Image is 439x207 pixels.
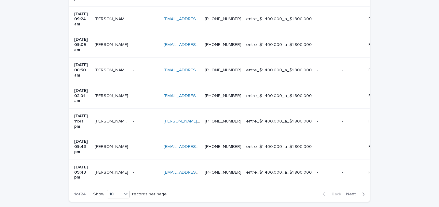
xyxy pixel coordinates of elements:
p: entre_$1.400.000_a_$1.800.000 [246,93,312,99]
a: [EMAIL_ADDRESS][DOMAIN_NAME] [164,43,233,47]
p: Facebook [368,143,389,149]
p: Facebook [368,92,389,99]
a: [EMAIL_ADDRESS][DOMAIN_NAME] [164,68,233,72]
p: - [133,143,136,149]
p: Facebook [368,118,389,124]
a: [PERSON_NAME][EMAIL_ADDRESS][DOMAIN_NAME] [164,119,266,123]
p: Diego Alejandro Rodriguez [95,143,129,149]
a: [PHONE_NUMBER] [205,43,241,47]
p: 1 of 24 [69,187,91,202]
p: - [317,170,337,175]
p: Marco Rodriguez [95,92,129,99]
p: Claudia Andrea Lopez Farias [95,66,129,73]
p: records per page [132,192,167,197]
p: entre_$1.400.000_a_$1.800.000 [246,17,312,22]
p: - [133,92,136,99]
a: [PHONE_NUMBER] [205,68,241,72]
p: - [317,119,337,124]
p: [DATE] 09:43 pm [74,139,90,154]
p: entre_$1.400.000_a_$1.800.000 [246,170,312,175]
p: - [317,144,337,149]
p: entre_$1.400.000_a_$1.800.000 [246,144,312,149]
p: [PERSON_NAME] españa [95,118,129,124]
p: [DATE] 09:24 am [74,12,90,27]
a: [PHONE_NUMBER] [205,145,241,149]
p: Show [93,192,104,197]
p: - [317,93,337,99]
span: Back [328,192,341,196]
p: entre_$1.400.000_a_$1.800.000 [246,42,312,47]
p: [DATE] 11:41 pm [74,114,90,129]
p: Maria Daniela Cepeda Briceño [95,15,129,22]
button: Back [318,191,344,197]
p: - [342,17,364,22]
p: - [342,144,364,149]
p: [DATE] 09:09 am [74,37,90,52]
a: [EMAIL_ADDRESS][DOMAIN_NAME] [164,145,233,149]
p: - [133,169,136,175]
p: [DATE] 08:50 am [74,62,90,78]
p: - [133,15,136,22]
a: [PHONE_NUMBER] [205,17,241,21]
p: - [133,41,136,47]
a: [PHONE_NUMBER] [205,119,241,123]
p: [DATE] 09:43 pm [74,165,90,180]
p: - [342,119,364,124]
a: [EMAIL_ADDRESS][DOMAIN_NAME] [164,17,233,21]
p: - [342,42,364,47]
p: Mauricio Mauricio [95,169,129,175]
p: Facebook [368,66,389,73]
a: [PHONE_NUMBER] [205,94,241,98]
p: - [342,68,364,73]
p: Facebook [368,169,389,175]
a: [EMAIL_ADDRESS][DOMAIN_NAME] [164,94,233,98]
p: - [317,68,337,73]
p: entre_$1.400.000_a_$1.800.000 [246,68,312,73]
p: [DATE] 02:01 am [74,88,90,103]
p: entre_$1.400.000_a_$1.800.000 [246,119,312,124]
p: Isabel Margarita Bertin [95,41,129,47]
button: Next [344,191,370,197]
div: 10 [107,191,122,198]
p: - [133,118,136,124]
p: - [342,170,364,175]
a: [PHONE_NUMBER] [205,170,241,175]
p: - [317,17,337,22]
p: - [133,66,136,73]
p: Facebook [368,15,389,22]
p: - [317,42,337,47]
a: [EMAIL_ADDRESS][DOMAIN_NAME] [164,170,233,175]
p: Facebook [368,41,389,47]
p: - [342,93,364,99]
span: Next [346,192,360,196]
